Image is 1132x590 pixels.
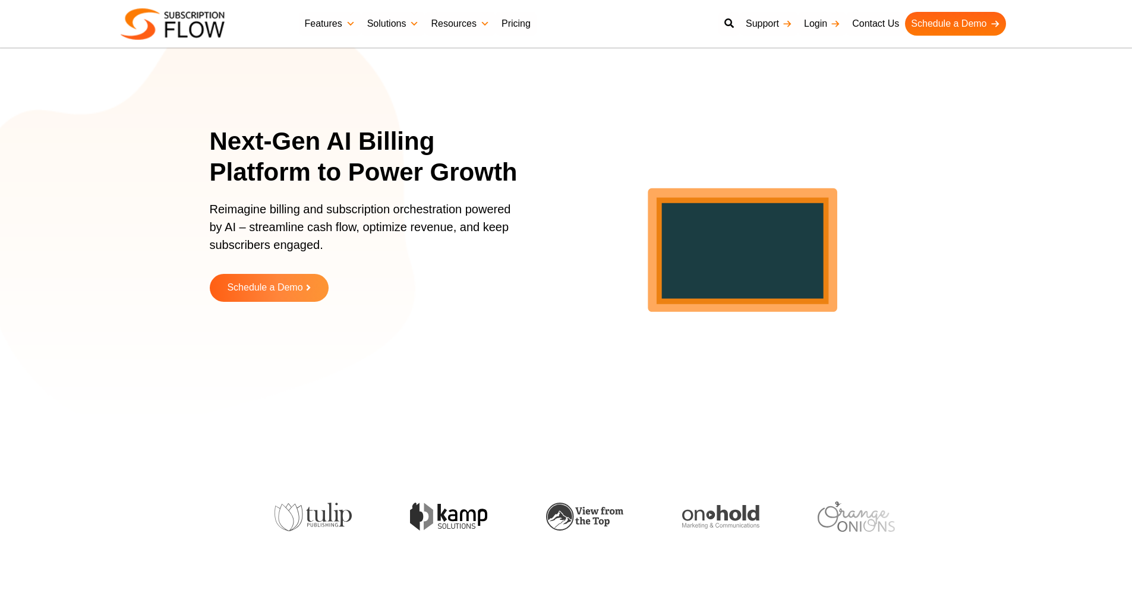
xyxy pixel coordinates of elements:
a: Schedule a Demo [905,12,1005,36]
a: Pricing [496,12,537,36]
img: onhold-marketing [681,505,758,529]
p: Reimagine billing and subscription orchestration powered by AI – streamline cash flow, optimize r... [210,200,519,266]
span: Schedule a Demo [227,283,302,293]
a: Contact Us [846,12,905,36]
img: orange-onions [817,501,894,532]
img: kamp-solution [409,503,487,531]
a: Schedule a Demo [210,274,329,302]
a: Solutions [361,12,425,36]
a: Login [798,12,846,36]
h1: Next-Gen AI Billing Platform to Power Growth [210,126,534,188]
a: Resources [425,12,495,36]
a: Features [299,12,361,36]
a: Support [740,12,798,36]
img: Subscriptionflow [121,8,225,40]
img: view-from-the-top [545,503,623,531]
img: tulip-publishing [274,503,351,531]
